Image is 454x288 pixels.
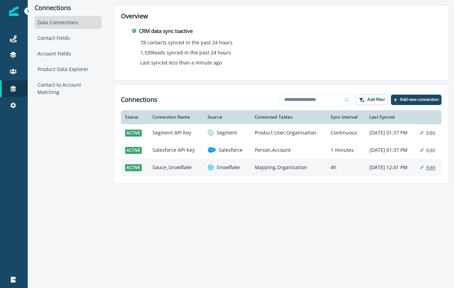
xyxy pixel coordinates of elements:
p: Snowflake [217,164,240,171]
p: 1,539 leads synced in the past 24 hours [140,49,231,56]
p: Salesforce [219,147,243,154]
td: Continuous [326,124,365,141]
div: Product Data Explorer [35,63,102,76]
div: Connected Tables [255,114,323,120]
img: segment [208,130,214,136]
td: Product User,Organisation [251,124,327,141]
button: Add new connection [391,95,442,105]
td: Salesforce API Key [148,141,203,159]
button: Add filter [355,95,388,105]
img: salesforce [208,146,216,154]
p: Edit [426,164,435,171]
span: active [125,130,142,137]
div: Sync Interval [331,114,361,120]
p: Last synced less than a minute ago [140,59,222,66]
img: snowflake [208,164,214,171]
button: Edit [420,147,435,154]
div: Account Fields [35,47,102,60]
div: Last Synced [369,114,412,120]
button: Edit [420,164,435,171]
h2: Overview [121,12,442,20]
p: Edit [426,147,435,154]
a: activeSauce_SnowflakesnowflakeSnowflakeMapping,Organisation4h[DATE] 12:41 PMEdit [121,159,442,176]
div: Connection Name [152,114,199,120]
p: [DATE] 12:41 PM [369,164,412,171]
td: Sauce_Snowflake [148,159,203,176]
p: [DATE] 01:37 PM [369,129,412,136]
td: 1 minutes [326,141,365,159]
p: 78 contacts synced in the past 24 hours [140,39,233,46]
p: Segment [217,129,237,136]
p: Add filter [367,97,385,102]
div: Status [125,114,144,120]
p: CRM data sync is active [139,27,193,35]
td: Person,Account [251,141,327,159]
p: Add new connection [400,97,439,102]
a: activeSalesforce API KeysalesforceSalesforcePerson,Account1 minutes[DATE] 01:37 PMEdit [121,141,442,159]
td: Mapping,Organisation [251,159,327,176]
img: Inflection [9,6,19,16]
div: Contact to Account Matching [35,78,102,98]
a: activeSegment API KeysegmentSegmentProduct User,OrganisationContinuous[DATE] 01:37 PMEdit [121,124,442,141]
span: active [125,147,142,154]
h1: Connections [121,96,157,104]
td: 4h [326,159,365,176]
div: Data Connections [35,16,102,29]
span: active [125,164,142,171]
div: Contact Fields [35,32,102,44]
p: Edit [426,130,435,136]
td: Segment API Key [148,124,203,141]
p: Connections [35,4,102,12]
button: Edit [420,130,435,136]
div: Source [208,114,246,120]
p: [DATE] 01:37 PM [369,147,412,154]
